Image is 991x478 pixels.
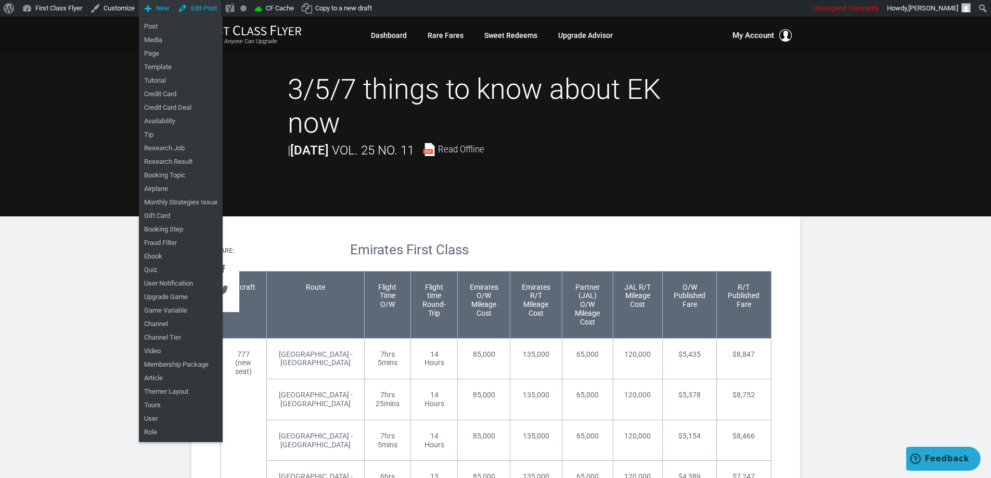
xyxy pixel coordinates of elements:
[458,379,510,420] td: 85,000
[139,317,223,331] a: Channel
[613,420,662,461] td: 120,000
[139,223,223,236] a: Booking Step
[428,26,464,45] a: Rare Fares
[908,4,958,12] span: [PERSON_NAME]
[422,143,484,156] a: Read Offline
[562,420,613,461] td: 65,000
[332,143,414,158] span: Vol. 25 No. 11
[410,271,457,338] td: Flight time Round-Trip
[139,385,223,398] a: Themer Layout
[139,169,223,182] a: Booking Topic
[410,379,457,420] td: 14 Hours
[510,271,562,338] td: Emirates R/T Mileage Cost
[212,280,234,300] a: Tweet
[288,140,484,160] div: |
[139,236,223,250] a: Fraud Filter
[510,338,562,379] td: 135,000
[458,338,510,379] td: 85,000
[371,26,407,45] a: Dashboard
[139,182,223,196] a: Airplane
[139,74,223,87] a: Tutorial
[350,242,641,271] h2: Emirates First Class
[139,344,223,358] a: Video
[717,271,771,338] td: R/T Published Fare
[732,29,774,42] span: My Account
[364,379,410,420] td: 7hrs 25mins
[139,263,223,277] a: Quiz
[364,271,410,338] td: Flight Time O/W
[288,73,704,140] h1: 3/5/7 things to know about EK now
[364,420,410,461] td: 7hrs 5mins
[267,420,365,461] td: [GEOGRAPHIC_DATA] - [GEOGRAPHIC_DATA]
[717,379,771,420] td: $8,752
[139,33,223,47] a: Media
[410,338,457,379] td: 14 Hours
[139,128,223,141] a: Tip
[613,271,662,338] td: JAL R/T Mileage Cost
[139,196,223,209] a: Monthly Strategies Issue
[438,145,484,154] span: Read Offline
[139,304,223,317] a: Game Variable
[139,358,223,371] a: Membership Package
[562,379,613,420] td: 65,000
[139,412,223,425] a: User
[267,338,365,379] td: [GEOGRAPHIC_DATA] - [GEOGRAPHIC_DATA]
[200,25,302,46] a: First Class FlyerAnyone Can Upgrade
[139,141,223,155] a: Research Job
[906,447,981,473] iframe: Opens a widget where you can find more information
[717,420,771,461] td: $8,466
[139,209,223,223] a: Gift Card
[139,60,223,74] a: Template
[212,260,234,279] a: Share
[410,420,457,461] td: 14 Hours
[139,371,223,385] a: Article
[290,143,329,158] strong: [DATE]
[139,250,223,263] a: Ebook
[267,379,365,420] td: [GEOGRAPHIC_DATA] - [GEOGRAPHIC_DATA]
[139,398,223,412] a: Tours
[717,338,771,379] td: $8,847
[139,425,223,439] a: Role
[139,87,223,101] a: Credit Card
[562,271,613,338] td: Partner (JAL) O/W Mileage Cost
[558,26,613,45] a: Upgrade Advisor
[139,101,223,114] a: Credit Card Deal
[484,26,537,45] a: Sweet Redeems
[613,379,662,420] td: 120,000
[813,4,879,12] span: Unsuspend Transients
[139,290,223,304] a: Upgrade Game
[212,248,234,254] h4: Share:
[422,143,435,156] img: pdf-file.svg
[510,420,562,461] td: 135,000
[139,47,223,60] a: Page
[510,379,562,420] td: 135,000
[139,20,223,33] a: Post
[662,420,716,461] td: $5,154
[139,331,223,344] a: Channel Tier
[200,38,302,45] small: Anyone Can Upgrade
[732,29,792,42] button: My Account
[267,271,365,338] td: Route
[613,338,662,379] td: 120,000
[458,271,510,338] td: Emirates O/W Mileage Cost
[200,25,302,36] img: First Class Flyer
[662,338,716,379] td: $5,435
[139,155,223,169] a: Research Result
[562,338,613,379] td: 65,000
[662,379,716,420] td: $5,378
[139,277,223,290] a: User Notification
[139,114,223,128] a: Availability
[220,271,267,338] td: Aircraft
[458,420,510,461] td: 85,000
[364,338,410,379] td: 7hrs 5mins
[662,271,716,338] td: O/W Published Fare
